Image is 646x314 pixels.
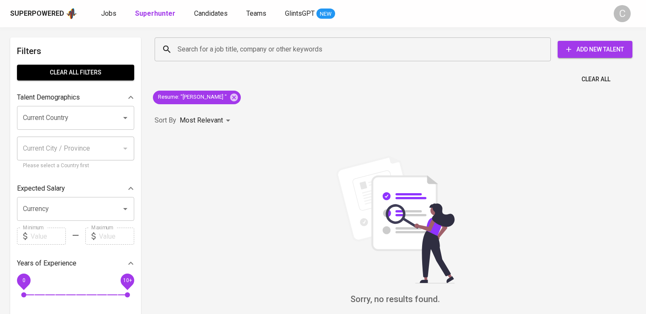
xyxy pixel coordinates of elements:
[153,91,241,104] div: Resume: "[PERSON_NAME] "
[194,9,229,19] a: Candidates
[316,10,335,18] span: NEW
[180,115,223,126] p: Most Relevant
[246,9,268,19] a: Teams
[17,89,134,106] div: Talent Demographics
[119,203,131,215] button: Open
[17,92,80,103] p: Talent Demographics
[155,292,636,306] h6: Sorry, no results found.
[153,93,232,101] span: Resume : "[PERSON_NAME] "
[23,162,128,170] p: Please select a Country first
[332,156,459,283] img: file_searching.svg
[135,9,175,17] b: Superhunter
[101,9,116,17] span: Jobs
[285,9,315,17] span: GlintsGPT
[123,277,132,283] span: 10+
[194,9,228,17] span: Candidates
[558,41,632,58] button: Add New Talent
[17,255,134,272] div: Years of Experience
[17,65,134,80] button: Clear All filters
[17,183,65,194] p: Expected Salary
[581,74,610,85] span: Clear All
[17,44,134,58] h6: Filters
[564,44,626,55] span: Add New Talent
[155,115,176,126] p: Sort By
[10,7,77,20] a: Superpoweredapp logo
[101,9,118,19] a: Jobs
[119,112,131,124] button: Open
[24,67,127,78] span: Clear All filters
[66,7,77,20] img: app logo
[285,9,335,19] a: GlintsGPT NEW
[31,228,66,245] input: Value
[17,258,76,268] p: Years of Experience
[17,180,134,197] div: Expected Salary
[180,113,233,128] div: Most Relevant
[135,9,177,19] a: Superhunter
[246,9,266,17] span: Teams
[614,5,631,22] div: C
[578,71,614,87] button: Clear All
[99,228,134,245] input: Value
[10,9,64,19] div: Superpowered
[22,277,25,283] span: 0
